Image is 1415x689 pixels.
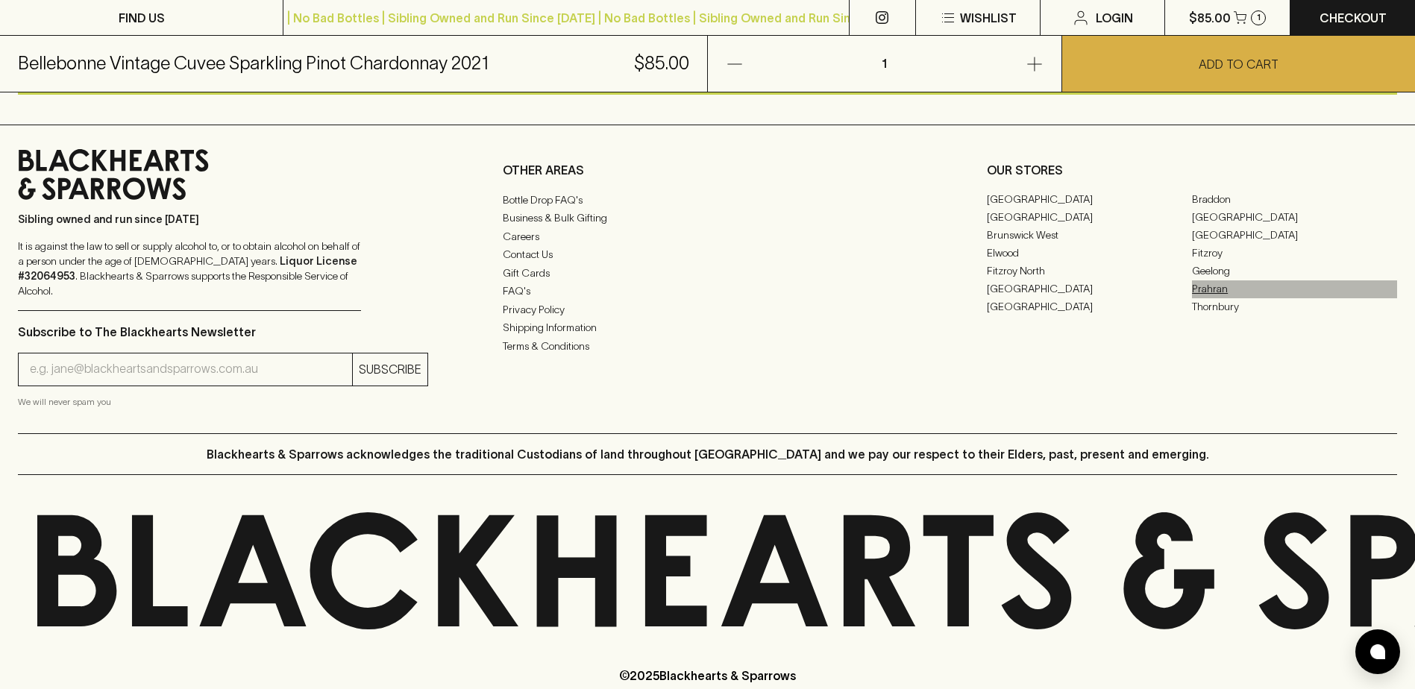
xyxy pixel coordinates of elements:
a: Privacy Policy [503,301,913,318]
a: [GEOGRAPHIC_DATA] [987,209,1192,227]
h5: Bellebonne Vintage Cuvee Sparkling Pinot Chardonnay 2021 [18,51,489,75]
img: bubble-icon [1370,644,1385,659]
a: Prahran [1192,280,1397,298]
a: [GEOGRAPHIC_DATA] [1192,227,1397,245]
input: e.g. jane@blackheartsandsparrows.com.au [30,357,352,381]
a: Thornbury [1192,298,1397,316]
p: ADD TO CART [1199,55,1278,73]
a: Business & Bulk Gifting [503,210,913,227]
p: $85.00 [1189,9,1231,27]
button: ADD TO CART [1062,36,1415,92]
p: SUBSCRIBE [359,360,421,378]
a: [GEOGRAPHIC_DATA] [987,191,1192,209]
strong: Liquor License #32064953 [18,255,357,282]
p: Wishlist [960,9,1017,27]
a: [GEOGRAPHIC_DATA] [987,298,1192,316]
a: Contact Us [503,246,913,264]
p: 1 [867,36,903,92]
h5: $85.00 [634,51,689,75]
p: Login [1096,9,1133,27]
p: OTHER AREAS [503,161,913,179]
p: FIND US [119,9,165,27]
a: Careers [503,227,913,245]
a: Terms & Conditions [503,337,913,355]
p: OUR STORES [987,161,1397,179]
a: Geelong [1192,262,1397,280]
a: [GEOGRAPHIC_DATA] [1192,209,1397,227]
a: Gift Cards [503,264,913,282]
a: [GEOGRAPHIC_DATA] [987,280,1192,298]
p: Subscribe to The Blackhearts Newsletter [18,323,428,341]
p: Blackhearts & Sparrows acknowledges the traditional Custodians of land throughout [GEOGRAPHIC_DAT... [207,445,1209,463]
a: Braddon [1192,191,1397,209]
p: It is against the law to sell or supply alcohol to, or to obtain alcohol on behalf of a person un... [18,239,361,298]
p: Sibling owned and run since [DATE] [18,212,361,227]
p: We will never spam you [18,394,428,409]
a: Brunswick West [987,227,1192,245]
a: Fitzroy [1192,245,1397,262]
a: Fitzroy North [987,262,1192,280]
a: Shipping Information [503,319,913,337]
p: Checkout [1320,9,1387,27]
a: FAQ's [503,283,913,301]
a: Bottle Drop FAQ's [503,191,913,209]
button: SUBSCRIBE [353,353,427,386]
p: 1 [1257,13,1261,22]
a: Elwood [987,245,1192,262]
